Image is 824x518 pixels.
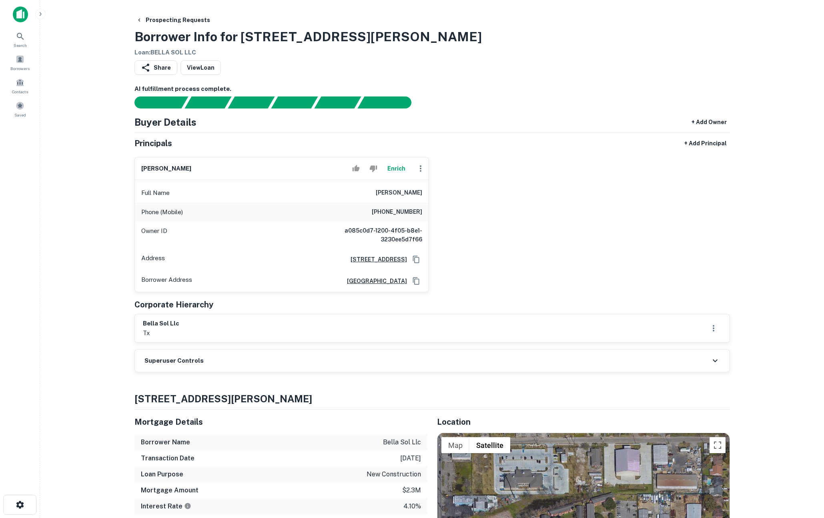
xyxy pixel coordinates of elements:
[141,275,192,287] p: Borrower Address
[314,96,361,108] div: Principals found, still searching for contact information. This may take time...
[143,328,179,338] p: tx
[141,226,167,244] p: Owner ID
[10,65,30,72] span: Borrowers
[384,161,409,177] button: Enrich
[2,28,38,50] a: Search
[358,96,421,108] div: AI fulfillment process complete.
[141,207,183,217] p: Phone (Mobile)
[326,226,422,244] h6: a085c0d7-1200-4f05-b8e1-3230ee5d7f66
[13,6,28,22] img: capitalize-icon.png
[372,207,422,217] h6: [PHONE_NUMBER]
[2,75,38,96] a: Contacts
[376,188,422,198] h6: [PERSON_NAME]
[141,454,194,463] h6: Transaction Date
[143,319,179,328] h6: bella sol llc
[134,392,730,406] h4: [STREET_ADDRESS][PERSON_NAME]
[144,356,204,365] h6: Superuser Controls
[366,161,380,177] button: Reject
[180,60,221,75] a: ViewLoan
[437,416,730,428] h5: Location
[141,438,190,447] h6: Borrower Name
[134,416,427,428] h5: Mortgage Details
[228,96,275,108] div: Documents found, AI parsing details...
[134,84,730,94] h6: AI fulfillment process complete.
[184,502,191,510] svg: The interest rates displayed on the website are for informational purposes only and may be report...
[710,437,726,453] button: Toggle fullscreen view
[12,88,28,95] span: Contacts
[134,60,177,75] button: Share
[410,275,422,287] button: Copy Address
[184,96,231,108] div: Your request is received and processing...
[134,299,213,311] h5: Corporate Hierarchy
[367,470,421,479] p: new construction
[688,115,730,129] button: + Add Owner
[403,502,421,511] p: 4.10%
[271,96,318,108] div: Principals found, AI now looking for contact information...
[400,454,421,463] p: [DATE]
[133,13,213,27] button: Prospecting Requests
[784,454,824,492] iframe: Chat Widget
[344,255,407,264] a: [STREET_ADDRESS]
[402,486,421,495] p: $2.3m
[134,115,196,129] h4: Buyer Details
[14,42,27,48] span: Search
[141,253,165,265] p: Address
[141,486,198,495] h6: Mortgage Amount
[410,253,422,265] button: Copy Address
[341,277,407,285] a: [GEOGRAPHIC_DATA]
[2,52,38,73] a: Borrowers
[134,48,482,57] h6: Loan : BELLA SOL LLC
[125,96,185,108] div: Sending borrower request to AI...
[141,502,191,511] h6: Interest Rate
[441,437,469,453] button: Show street map
[134,137,172,149] h5: Principals
[141,188,170,198] p: Full Name
[14,112,26,118] span: Saved
[349,161,363,177] button: Accept
[134,27,482,46] h3: Borrower Info for [STREET_ADDRESS][PERSON_NAME]
[383,438,421,447] p: bella sol llc
[469,437,510,453] button: Show satellite imagery
[141,470,183,479] h6: Loan Purpose
[681,136,730,151] button: + Add Principal
[141,164,191,173] h6: [PERSON_NAME]
[2,98,38,120] a: Saved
